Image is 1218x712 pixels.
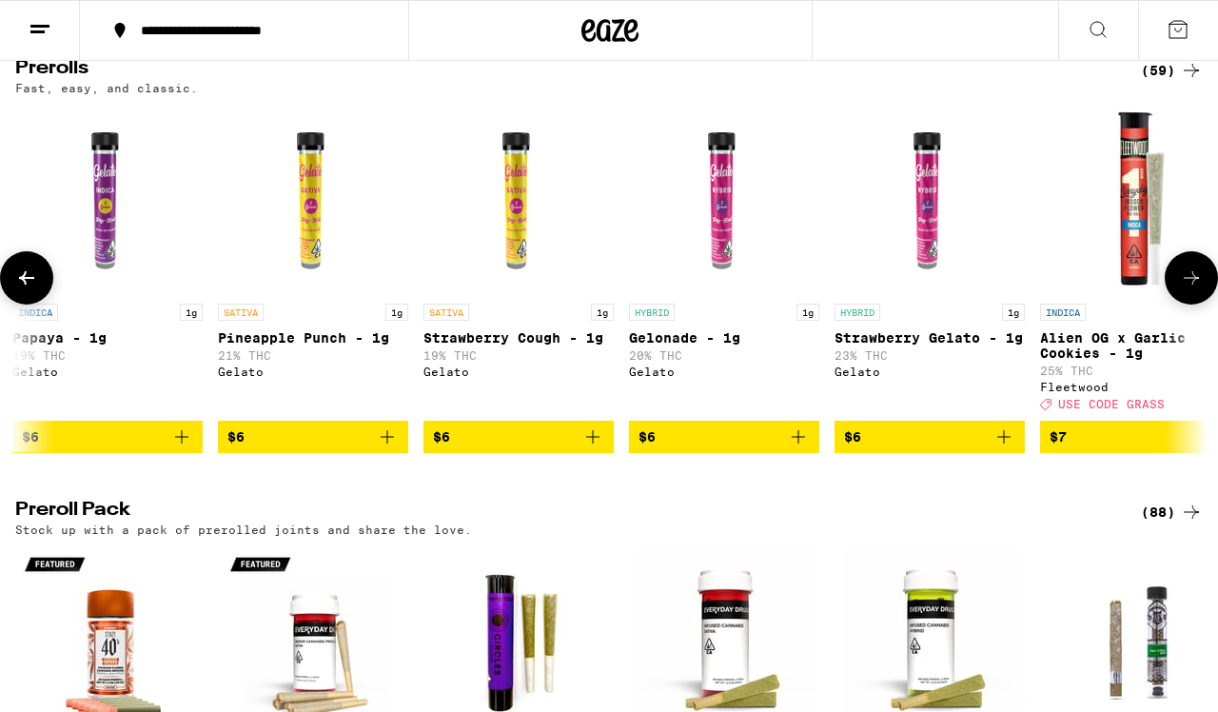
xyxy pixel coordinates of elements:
img: Gelato - Gelonade - 1g [629,104,819,294]
p: Papaya - 1g [12,330,203,346]
p: INDICA [12,304,58,321]
img: Gelato - Papaya - 1g [12,104,203,294]
p: 1g [796,304,819,321]
a: Open page for Strawberry Gelato - 1g from Gelato [835,104,1025,420]
div: Gelato [218,366,408,378]
img: Gelato - Strawberry Cough - 1g [423,104,614,294]
p: 1g [180,304,203,321]
p: Pineapple Punch - 1g [218,330,408,346]
button: Add to bag [629,421,819,453]
p: Strawberry Cough - 1g [423,330,614,346]
img: Gelato - Strawberry Gelato - 1g [835,104,1025,294]
span: $6 [22,429,39,445]
p: INDICA [1040,304,1086,321]
a: Open page for Strawberry Cough - 1g from Gelato [423,104,614,420]
p: SATIVA [218,304,264,321]
p: Fast, easy, and classic. [15,82,198,94]
button: Add to bag [423,421,614,453]
p: HYBRID [835,304,880,321]
span: USE CODE GRASS [1058,399,1165,411]
h2: Prerolls [15,59,1110,82]
p: 19% THC [12,349,203,362]
a: (59) [1141,59,1203,82]
div: Gelato [629,366,819,378]
span: $7 [1050,429,1067,445]
div: Gelato [12,366,203,378]
span: $6 [844,429,861,445]
a: Open page for Gelonade - 1g from Gelato [629,104,819,420]
p: 23% THC [835,349,1025,362]
p: 19% THC [423,349,614,362]
span: $6 [638,429,656,445]
div: Gelato [423,366,614,378]
img: Gelato - Pineapple Punch - 1g [218,104,408,294]
p: 20% THC [629,349,819,362]
span: Hi. Need any help? [11,13,137,29]
p: Strawberry Gelato - 1g [835,330,1025,346]
p: 1g [1002,304,1025,321]
a: Open page for Papaya - 1g from Gelato [12,104,203,420]
p: HYBRID [629,304,675,321]
a: (88) [1141,501,1203,524]
p: 1g [591,304,614,321]
button: Add to bag [12,421,203,453]
p: SATIVA [423,304,469,321]
h2: Preroll Pack [15,501,1110,524]
p: Stock up with a pack of prerolled joints and share the love. [15,524,472,536]
p: 21% THC [218,349,408,362]
span: $6 [433,429,450,445]
button: Add to bag [835,421,1025,453]
a: Open page for Pineapple Punch - 1g from Gelato [218,104,408,420]
button: Add to bag [218,421,408,453]
div: Gelato [835,366,1025,378]
span: $6 [227,429,245,445]
p: 1g [385,304,408,321]
p: Gelonade - 1g [629,330,819,346]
